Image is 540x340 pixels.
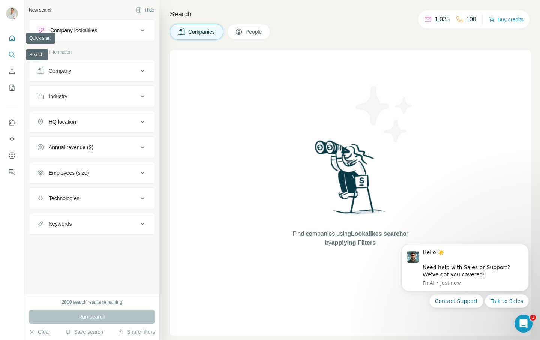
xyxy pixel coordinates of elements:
img: Avatar [6,7,18,19]
img: Surfe Illustration - Woman searching with binoculars [312,138,390,222]
iframe: Intercom live chat [514,315,532,333]
button: Clear [29,328,50,336]
div: Industry [49,93,67,100]
div: Company [49,67,71,75]
button: Save search [65,328,103,336]
div: Annual revenue ($) [49,144,93,151]
div: New search [29,7,52,13]
div: Company lookalikes [50,27,97,34]
button: Buy credits [489,14,523,25]
div: Technologies [49,195,79,202]
button: Feedback [6,165,18,179]
button: My lists [6,81,18,94]
button: HQ location [29,113,154,131]
button: Industry [29,87,154,105]
span: Lookalikes search [351,231,403,237]
button: Company lookalikes [29,21,154,39]
button: Dashboard [6,149,18,162]
button: Annual revenue ($) [29,138,154,156]
span: 1 [530,315,536,321]
h4: Search [170,9,531,19]
p: 1,035 [435,15,450,24]
span: applying Filters [331,240,376,246]
button: Company [29,62,154,80]
iframe: Intercom notifications message [390,237,540,312]
div: HQ location [49,118,76,126]
div: 2000 search results remaining [62,299,122,306]
button: Keywords [29,215,154,233]
button: Search [6,48,18,61]
div: Employees (size) [49,169,89,177]
button: Use Surfe on LinkedIn [6,116,18,129]
div: Keywords [49,220,72,228]
button: Employees (size) [29,164,154,182]
p: 100 [466,15,476,24]
button: Quick start [6,31,18,45]
img: Surfe Illustration - Stars [351,80,418,148]
button: Share filters [118,328,155,336]
span: Companies [188,28,216,36]
button: Hide [130,4,159,16]
button: Use Surfe API [6,132,18,146]
button: Technologies [29,189,154,207]
p: Company information [29,49,155,55]
span: Find companies using or by [290,229,410,247]
span: People [246,28,263,36]
button: Enrich CSV [6,64,18,78]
